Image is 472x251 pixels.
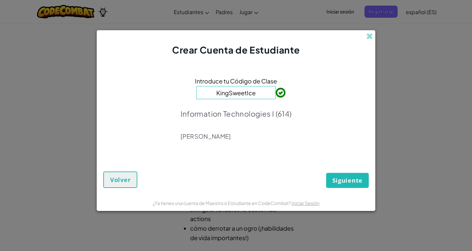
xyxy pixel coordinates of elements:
span: ¿Ya tienes una cuenta de Maestro o Estudiante en CodeCombat? [153,200,291,206]
span: Crear Cuenta de Estudiante [172,44,300,56]
a: Iniciar Sesión [291,200,320,206]
p: [PERSON_NAME] [181,132,292,140]
span: Introduce tu Código de Clase [195,76,277,86]
span: Siguiente [332,176,363,184]
button: Siguiente [326,173,369,188]
span: Volver [110,176,130,184]
button: Volver [103,171,137,188]
p: Information Technologies I (614) [181,109,292,118]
